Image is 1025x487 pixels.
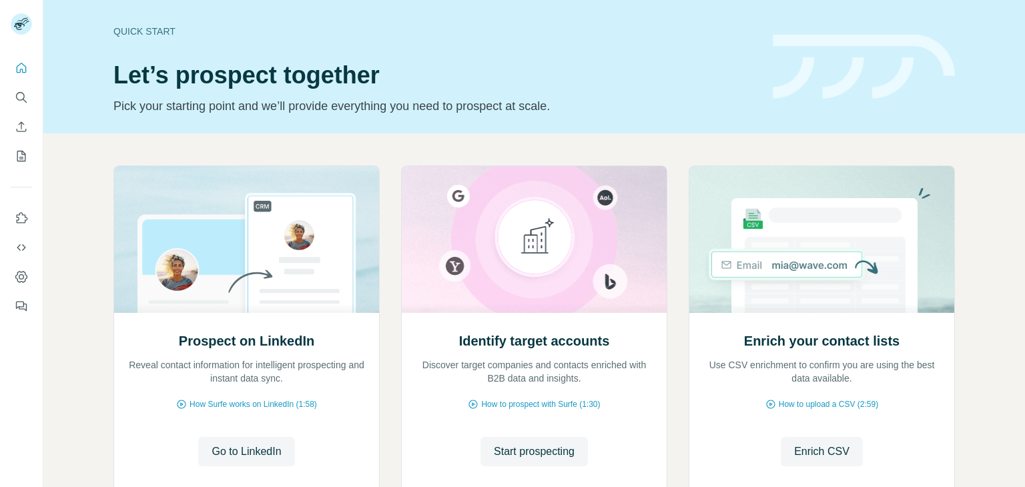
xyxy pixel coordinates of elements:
[11,206,32,230] button: Use Surfe on LinkedIn
[744,332,900,350] h2: Enrich your contact lists
[212,444,281,460] span: Go to LinkedIn
[198,437,294,466] button: Go to LinkedIn
[11,85,32,109] button: Search
[415,358,653,385] p: Discover target companies and contacts enriched with B2B data and insights.
[11,56,32,80] button: Quick start
[459,332,610,350] h2: Identify target accounts
[773,35,955,99] img: banner
[113,97,757,115] p: Pick your starting point and we’ll provide everything you need to prospect at scale.
[113,25,757,38] div: Quick start
[480,437,588,466] button: Start prospecting
[11,115,32,139] button: Enrich CSV
[11,265,32,289] button: Dashboard
[794,444,849,460] span: Enrich CSV
[11,235,32,260] button: Use Surfe API
[127,358,366,385] p: Reveal contact information for intelligent prospecting and instant data sync.
[190,398,317,410] span: How Surfe works on LinkedIn (1:58)
[481,398,600,410] span: How to prospect with Surfe (1:30)
[179,332,314,350] h2: Prospect on LinkedIn
[689,166,955,313] img: Enrich your contact lists
[11,294,32,318] button: Feedback
[113,62,757,89] h1: Let’s prospect together
[401,166,667,313] img: Identify target accounts
[703,358,941,385] p: Use CSV enrichment to confirm you are using the best data available.
[779,398,878,410] span: How to upload a CSV (2:59)
[113,166,380,313] img: Prospect on LinkedIn
[494,444,575,460] span: Start prospecting
[781,437,863,466] button: Enrich CSV
[11,144,32,168] button: My lists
